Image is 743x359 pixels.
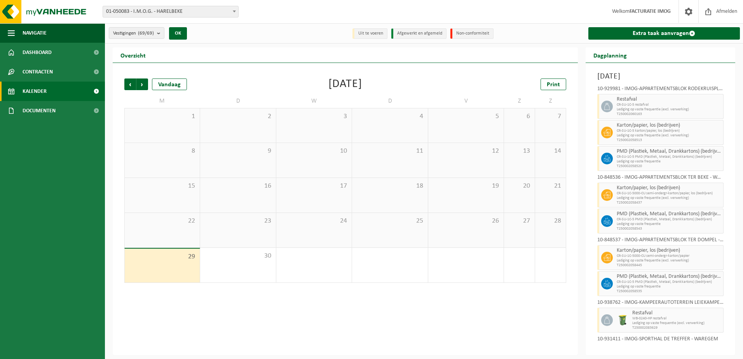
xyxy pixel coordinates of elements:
[103,6,238,17] span: 01-050083 - I.M.O.G. - HARELBEKE
[539,182,562,190] span: 21
[617,138,722,143] span: T250002058513
[597,86,724,94] div: 10-929981 - IMOG-APPARTEMENTSBLOK RODEKRUISPLEIN - KUURNE
[617,274,722,280] span: PMD (Plastiek, Metaal, Drankkartons) (bedrijven)
[617,148,722,155] span: PMD (Plastiek, Metaal, Drankkartons) (bedrijven)
[276,94,352,108] td: W
[617,211,722,217] span: PMD (Plastiek, Metaal, Drankkartons) (bedrijven)
[23,82,47,101] span: Kalender
[617,263,722,268] span: T250002058445
[204,217,272,225] span: 23
[617,289,722,294] span: T250002058535
[450,28,494,39] li: Non-conformiteit
[630,9,671,14] strong: FACTURATIE IMOG
[280,147,348,155] span: 10
[617,103,722,107] span: CR-SU-1C-5 restafval
[23,23,47,43] span: Navigatie
[617,133,722,138] span: Lediging op vaste frequentie (excl. verwerking)
[204,147,272,155] span: 9
[152,78,187,90] div: Vandaag
[617,247,722,254] span: Karton/papier, los (bedrijven)
[617,129,722,133] span: CR-SU-1C-5 karton/papier, los (bedrijven)
[432,217,500,225] span: 26
[204,182,272,190] span: 16
[617,284,722,289] span: Lediging op vaste frequentie
[597,237,724,245] div: 10-848537 - IMOG-APPARTEMENTSBLOK TER DOMPEL - WAREGEM
[129,147,196,155] span: 8
[617,196,722,200] span: Lediging op vaste frequentie (excl. verwerking)
[508,147,531,155] span: 13
[200,94,276,108] td: D
[328,78,362,90] div: [DATE]
[23,101,56,120] span: Documenten
[391,28,446,39] li: Afgewerkt en afgemeld
[280,182,348,190] span: 17
[169,27,187,40] button: OK
[280,112,348,121] span: 3
[113,28,154,39] span: Vestigingen
[432,182,500,190] span: 19
[113,47,153,63] h2: Overzicht
[617,200,722,205] span: T250002058437
[632,326,722,330] span: T250002083629
[356,217,424,225] span: 25
[356,112,424,121] span: 4
[356,182,424,190] span: 18
[138,31,154,36] count: (69/69)
[617,159,722,164] span: Lediging op vaste frequentie
[356,147,424,155] span: 11
[617,217,722,222] span: CR-SU-1C-5 PMD (Plastiek, Metaal, Drankkartons) (bedrijven)
[541,78,566,90] a: Print
[535,94,566,108] td: Z
[617,185,722,191] span: Karton/papier, los (bedrijven)
[428,94,504,108] td: V
[103,6,239,17] span: 01-050083 - I.M.O.G. - HARELBEKE
[124,78,136,90] span: Vorige
[617,280,722,284] span: CR-SU-1C-5 PMD (Plastiek, Metaal, Drankkartons) (bedrijven)
[617,258,722,263] span: Lediging op vaste frequentie (excl. verwerking)
[617,314,628,326] img: WB-0240-HPE-GN-50
[597,175,724,183] div: 10-848536 - IMOG-APPARTEMENTSBLOK TER BEKE - WAREGEM
[129,112,196,121] span: 1
[597,336,724,344] div: 10-931411 - IMOG-SPORTHAL DE TREFFER - WAREGEM
[617,122,722,129] span: Karton/papier, los (bedrijven)
[539,147,562,155] span: 14
[632,310,722,316] span: Restafval
[617,155,722,159] span: CR-SU-1C-5 PMD (Plastiek, Metaal, Drankkartons) (bedrijven)
[129,253,196,261] span: 29
[597,300,724,308] div: 10-938762 - IMOG-KAMPEERAUTOTERREIN LEIEKAMPER - SINT-ELOOIS-VIJVE
[280,217,348,225] span: 24
[617,96,722,103] span: Restafval
[204,112,272,121] span: 2
[508,182,531,190] span: 20
[617,112,722,117] span: T250002060163
[597,71,724,82] h3: [DATE]
[432,147,500,155] span: 12
[129,217,196,225] span: 22
[129,182,196,190] span: 15
[617,107,722,112] span: Lediging op vaste frequentie (excl. verwerking)
[204,252,272,260] span: 30
[508,217,531,225] span: 27
[617,227,722,231] span: T250002058543
[632,321,722,326] span: Lediging op vaste frequentie (excl. verwerking)
[508,112,531,121] span: 6
[136,78,148,90] span: Volgende
[586,47,635,63] h2: Dagplanning
[617,164,722,169] span: T250002058520
[617,254,722,258] span: CR-SU-1C-5000-CU semi-ondergr-karton/papier
[539,217,562,225] span: 28
[109,27,164,39] button: Vestigingen(69/69)
[352,28,387,39] li: Uit te voeren
[432,112,500,121] span: 5
[617,191,722,196] span: CR-SU-1C-5000-CU semi-ondergr-karton/papier, los (bedrijven)
[547,82,560,88] span: Print
[632,316,722,321] span: WB-0240-HP restafval
[124,94,200,108] td: M
[588,27,740,40] a: Extra taak aanvragen
[617,222,722,227] span: Lediging op vaste frequentie
[23,62,53,82] span: Contracten
[352,94,428,108] td: D
[539,112,562,121] span: 7
[23,43,52,62] span: Dashboard
[504,94,535,108] td: Z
